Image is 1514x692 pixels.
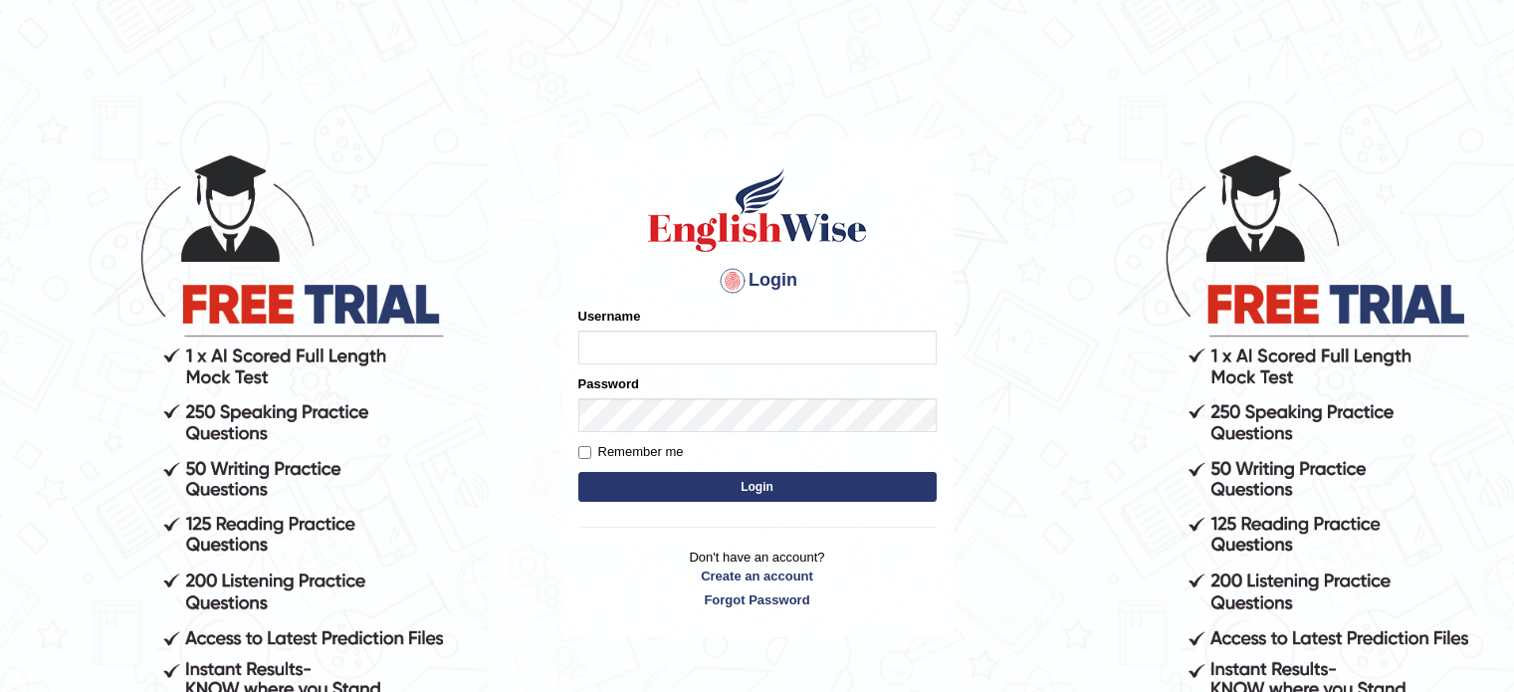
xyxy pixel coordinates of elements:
a: Create an account [578,567,937,585]
label: Remember me [578,442,684,462]
a: Forgot Password [578,590,937,609]
img: Logo of English Wise sign in for intelligent practice with AI [644,165,871,255]
label: Username [578,307,641,326]
button: Login [578,472,937,502]
p: Don't have an account? [578,548,937,609]
label: Password [578,374,639,393]
h4: Login [578,265,937,297]
input: Remember me [578,446,591,459]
